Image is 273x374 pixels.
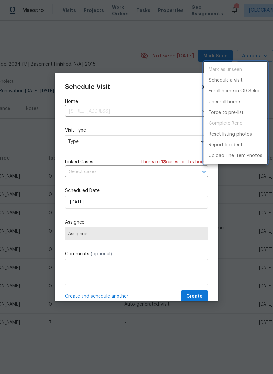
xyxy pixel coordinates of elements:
[204,118,267,129] span: Project is already completed
[209,142,243,149] p: Report Incident
[209,99,240,106] p: Unenroll home
[209,109,244,116] p: Force to pre-list
[209,77,243,84] p: Schedule a visit
[209,131,252,138] p: Reset listing photos
[209,88,262,95] p: Enroll home in OD Select
[209,153,262,159] p: Upload Line Item Photos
